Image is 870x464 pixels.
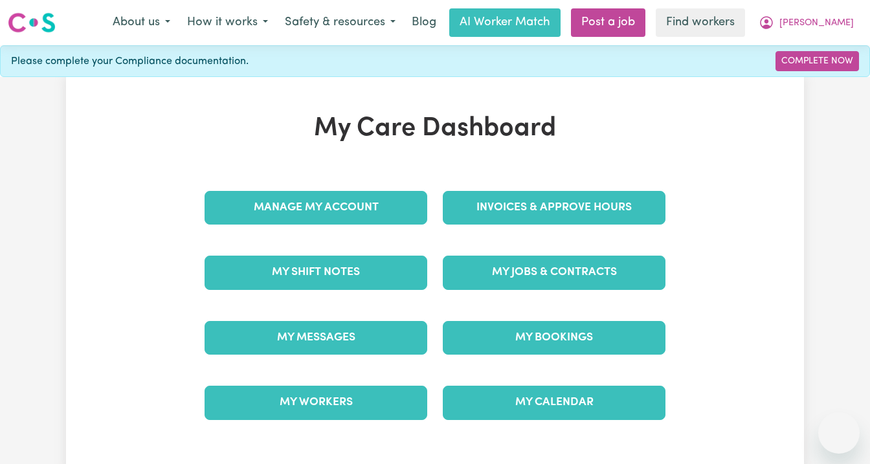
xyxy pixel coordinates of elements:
[779,16,854,30] span: [PERSON_NAME]
[443,191,665,225] a: Invoices & Approve Hours
[276,9,404,36] button: Safety & resources
[11,54,249,69] span: Please complete your Compliance documentation.
[8,11,56,34] img: Careseekers logo
[179,9,276,36] button: How it works
[205,256,427,289] a: My Shift Notes
[443,321,665,355] a: My Bookings
[818,412,860,454] iframe: Button to launch messaging window
[571,8,645,37] a: Post a job
[750,9,862,36] button: My Account
[443,386,665,419] a: My Calendar
[205,191,427,225] a: Manage My Account
[205,386,427,419] a: My Workers
[197,113,673,144] h1: My Care Dashboard
[104,9,179,36] button: About us
[205,321,427,355] a: My Messages
[449,8,561,37] a: AI Worker Match
[8,8,56,38] a: Careseekers logo
[656,8,745,37] a: Find workers
[404,8,444,37] a: Blog
[443,256,665,289] a: My Jobs & Contracts
[775,51,859,71] a: Complete Now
